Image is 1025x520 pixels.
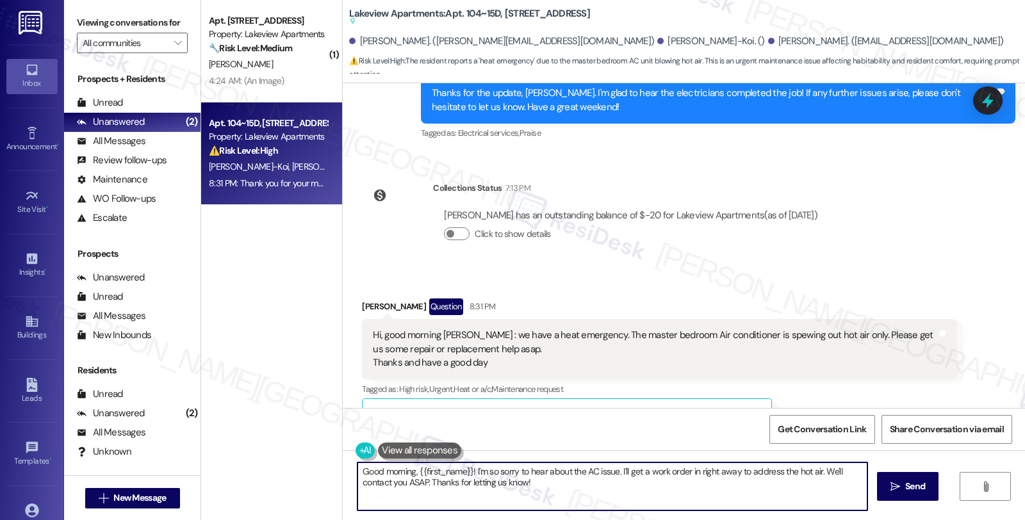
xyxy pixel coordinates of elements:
div: Unknown [77,445,131,459]
div: (2) [183,112,201,132]
a: Site Visit • [6,185,58,220]
label: Click to show details [475,227,550,241]
div: Property: Lakeview Apartments [209,130,327,143]
div: [PERSON_NAME]. ([PERSON_NAME][EMAIL_ADDRESS][DOMAIN_NAME]) [349,35,654,48]
span: • [57,140,59,149]
span: High risk , [399,384,429,394]
div: Unread [77,387,123,401]
span: [PERSON_NAME] [209,58,273,70]
div: 8:31 PM: Thank you for your message. Our offices are currently closed, but we will contact you wh... [209,177,956,189]
div: Property: Lakeview Apartments [209,28,327,41]
img: ResiDesk Logo [19,11,45,35]
label: Viewing conversations for [77,13,188,33]
span: Electrical services , [458,127,520,138]
strong: ⚠️ Risk Level: High [209,145,278,156]
span: • [44,266,46,275]
div: [PERSON_NAME]. ([EMAIL_ADDRESS][DOMAIN_NAME]) [768,35,1004,48]
button: Get Conversation Link [769,415,874,444]
div: Residents [64,364,201,377]
span: Praise [520,127,541,138]
i:  [890,482,900,492]
div: [PERSON_NAME]-Koi. () [657,35,765,48]
span: • [49,455,51,464]
span: : The resident reports a 'heat emergency' due to the master bedroom AC unit blowing hot air. This... [349,54,1025,82]
a: Inbox [6,59,58,93]
div: All Messages [77,426,145,439]
span: Share Conversation via email [890,423,1004,436]
span: Urgent , [429,384,454,394]
strong: ⚠️ Risk Level: High [349,56,404,66]
div: Maintenance [77,173,147,186]
div: Escalate [77,211,127,225]
div: Prospects + Residents [64,72,201,86]
div: Unread [77,96,123,110]
button: Send [877,472,939,501]
a: Insights • [6,248,58,282]
button: Share Conversation via email [881,415,1012,444]
i:  [99,493,108,503]
div: 8:31 PM [466,300,495,313]
span: Heat or a/c , [454,384,491,394]
div: (2) [183,403,201,423]
span: New Message [113,491,166,505]
div: 7:13 PM [502,181,530,195]
div: Tagged as: [421,124,1015,142]
strong: 🔧 Risk Level: Medium [209,42,292,54]
i:  [174,38,181,48]
div: Question [429,298,463,314]
div: Apt. [STREET_ADDRESS] [209,14,327,28]
i:  [981,482,990,492]
span: [PERSON_NAME]-Koi [292,161,375,172]
span: [PERSON_NAME]-Koi [209,161,292,172]
span: Send [905,480,925,493]
div: Hi, good morning [PERSON_NAME] : we have a heat emergency. The master bedroom Air conditioner is ... [373,329,936,370]
div: New Inbounds [77,329,151,342]
div: Unread [77,290,123,304]
div: [PERSON_NAME] [362,298,956,319]
span: Maintenance request [491,384,563,394]
div: Thanks for the update, [PERSON_NAME]. I'm glad to hear the electricians completed the job! If any... [432,86,995,114]
div: All Messages [77,134,145,148]
div: 4:24 AM: (An Image) [209,75,284,86]
div: WO Follow-ups [77,192,156,206]
textarea: Good morning, {{first_name}}! I'm so sorry to hear about the AC issue. I'll get a work order in r... [357,462,867,510]
a: Leads [6,374,58,409]
input: All communities [83,33,167,53]
div: Unanswered [77,407,145,420]
a: Templates • [6,437,58,471]
div: [PERSON_NAME] has an outstanding balance of $-20 for Lakeview Apartments (as of [DATE]) [444,209,817,222]
span: • [46,203,48,212]
div: Unanswered [77,115,145,129]
button: New Message [85,488,180,508]
span: Get Conversation Link [778,423,866,436]
div: Tagged as: [362,380,956,398]
b: Lakeview Apartments: Apt. 104~15D, [STREET_ADDRESS] [349,7,590,28]
div: Apt. 104~15D, [STREET_ADDRESS] [209,117,327,130]
div: All Messages [77,309,145,323]
a: Buildings [6,311,58,345]
div: Unanswered [77,271,145,284]
div: Collections Status [433,181,502,195]
div: Prospects [64,247,201,261]
div: Review follow-ups [77,154,167,167]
